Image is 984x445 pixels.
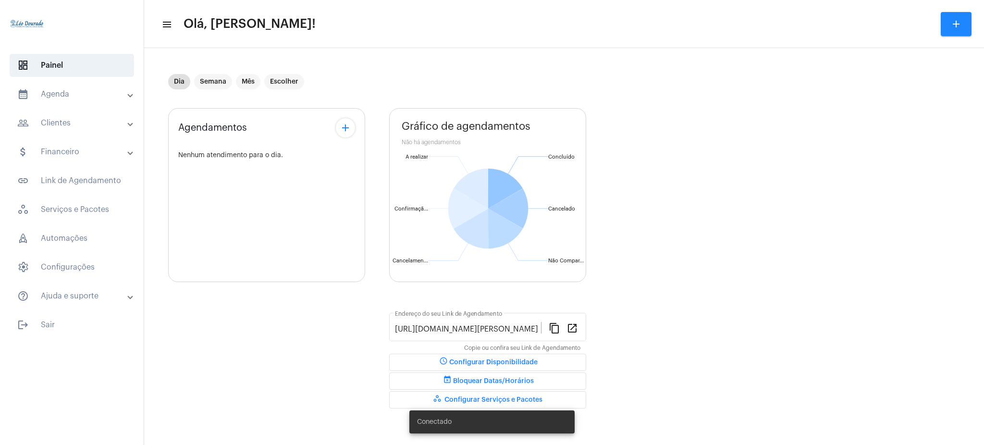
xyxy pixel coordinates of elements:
span: Agendamentos [178,123,247,133]
span: sidenav icon [17,204,29,215]
mat-panel-title: Financeiro [17,146,128,158]
text: Não Compar... [548,258,584,263]
mat-chip: Dia [168,74,190,89]
span: sidenav icon [17,233,29,244]
span: Configurações [10,256,134,279]
button: Bloquear Datas/Horários [389,372,586,390]
mat-chip: Mês [236,74,260,89]
text: A realizar [406,154,428,160]
mat-hint: Copie ou confira seu Link de Agendamento [464,345,580,352]
mat-icon: event_busy [442,375,453,387]
button: Configurar Serviços e Pacotes [389,391,586,408]
text: Cancelado [548,206,575,211]
span: Automações [10,227,134,250]
span: Configurar Disponibilidade [438,359,538,366]
mat-panel-title: Agenda [17,88,128,100]
span: sidenav icon [17,261,29,273]
span: Conectado [417,417,452,427]
text: Cancelamen... [393,258,428,263]
span: Painel [10,54,134,77]
button: Configurar Disponibilidade [389,354,586,371]
mat-icon: sidenav icon [17,319,29,331]
span: sidenav icon [17,60,29,71]
mat-panel-title: Ajuda e suporte [17,290,128,302]
text: Confirmaçã... [394,206,428,212]
mat-icon: add [950,18,962,30]
span: Link de Agendamento [10,169,134,192]
span: Configurar Serviços e Pacotes [433,396,542,403]
input: Link [395,325,541,334]
mat-expansion-panel-header: sidenav iconAjuda e suporte [6,284,144,308]
mat-panel-title: Clientes [17,117,128,129]
mat-icon: sidenav icon [17,146,29,158]
mat-icon: schedule [438,357,449,368]
mat-icon: sidenav icon [17,175,29,186]
span: Sair [10,313,134,336]
mat-icon: add [340,122,351,134]
mat-expansion-panel-header: sidenav iconClientes [6,111,144,135]
mat-icon: workspaces_outlined [433,394,444,406]
img: 4c910ca3-f26c-c648-53c7-1a2041c6e520.jpg [8,5,46,43]
span: Olá, [PERSON_NAME]! [184,16,316,32]
mat-icon: content_copy [549,322,560,334]
mat-chip: Escolher [264,74,304,89]
mat-icon: sidenav icon [17,290,29,302]
span: Serviços e Pacotes [10,198,134,221]
mat-icon: sidenav icon [17,117,29,129]
mat-expansion-panel-header: sidenav iconAgenda [6,83,144,106]
mat-icon: open_in_new [566,322,578,334]
div: Nenhum atendimento para o dia. [178,152,355,159]
mat-expansion-panel-header: sidenav iconFinanceiro [6,140,144,163]
text: Concluído [548,154,575,160]
span: Gráfico de agendamentos [402,121,530,132]
span: Bloquear Datas/Horários [442,378,534,384]
mat-chip: Semana [194,74,232,89]
mat-icon: sidenav icon [17,88,29,100]
mat-icon: sidenav icon [161,19,171,30]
